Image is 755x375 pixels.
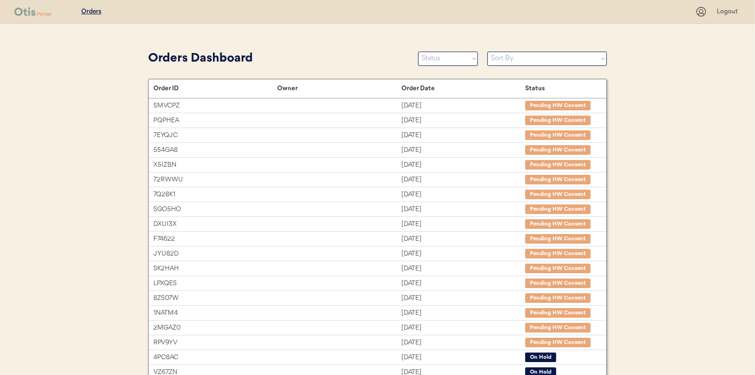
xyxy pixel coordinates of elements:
div: [DATE] [401,352,525,363]
div: Order Date [401,85,525,92]
div: [DATE] [401,263,525,274]
div: JYU82D [153,248,277,259]
div: [DATE] [401,278,525,289]
div: 4PC8AC [153,352,277,363]
div: [DATE] [401,115,525,126]
div: 7EYQJC [153,130,277,141]
div: Status [525,85,597,92]
div: RPV9YV [153,337,277,348]
div: [DATE] [401,204,525,215]
div: LPXQES [153,278,277,289]
div: [DATE] [401,219,525,230]
div: F74622 [153,234,277,245]
div: SGO5HO [153,204,277,215]
div: 8ZS07W [153,293,277,304]
div: 554GA8 [153,145,277,156]
u: Orders [81,8,101,15]
div: [DATE] [401,130,525,141]
div: Order ID [153,85,277,92]
div: Orders Dashboard [148,50,409,68]
div: DXUI3X [153,219,277,230]
div: [DATE] [401,248,525,259]
div: 72RWWU [153,174,277,185]
div: [DATE] [401,145,525,156]
div: [DATE] [401,174,525,185]
div: [DATE] [401,322,525,333]
div: PQPHEA [153,115,277,126]
div: [DATE] [401,337,525,348]
div: 7Q28K1 [153,189,277,200]
div: [DATE] [401,189,525,200]
div: [DATE] [401,100,525,111]
div: [DATE] [401,293,525,304]
div: SK2HAH [153,263,277,274]
div: X5IZBN [153,160,277,171]
div: 2MGAZ0 [153,322,277,333]
div: SMVCPZ [153,100,277,111]
div: [DATE] [401,160,525,171]
div: [DATE] [401,308,525,319]
div: [DATE] [401,234,525,245]
div: Logout [717,7,741,17]
div: 1NATM4 [153,308,277,319]
div: Owner [277,85,401,92]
